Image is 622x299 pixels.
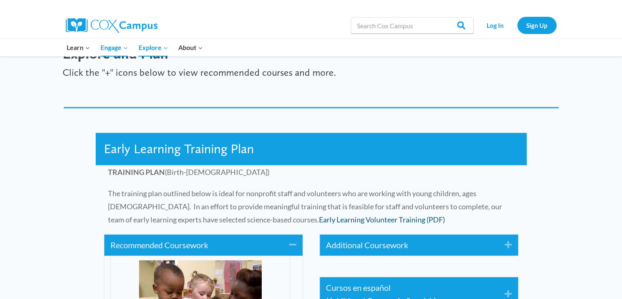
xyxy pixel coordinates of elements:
[63,67,560,79] h5: Click the "+" icons below to view recommended courses and more.
[108,168,269,177] span: (Birth-[DEMOGRAPHIC_DATA])
[133,39,173,56] button: Child menu of Explore
[66,18,157,33] img: Cox Campus
[62,39,208,56] nav: Primary Navigation
[326,238,492,251] a: Additional Coursework
[62,39,96,56] button: Child menu of Learn
[108,189,502,224] span: The training plan outlined below is ideal for nonprofit staff and volunteers who are working with...
[95,39,133,56] button: Child menu of Engage
[517,17,557,34] a: Sign Up
[110,238,277,251] a: Recommended Coursework
[351,17,474,34] input: Search Cox Campus
[319,215,445,224] a: Early Learning Volunteer Training (PDF)
[478,17,557,34] nav: Secondary Navigation
[478,17,513,34] a: Log In
[108,168,165,177] strong: TRAINING PLAN
[173,39,208,56] button: Child menu of About
[104,141,254,156] span: Early Learning Training Plan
